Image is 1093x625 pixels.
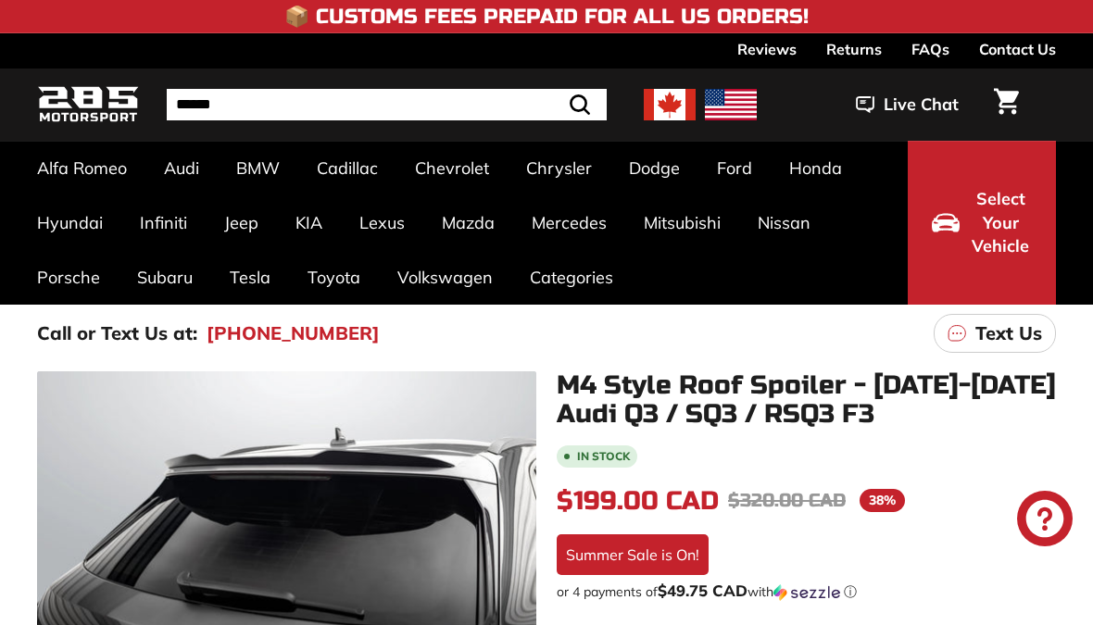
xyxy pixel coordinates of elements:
span: Live Chat [884,93,959,117]
span: 38% [860,489,905,512]
a: Jeep [206,195,277,250]
a: Ford [698,141,771,195]
a: Chevrolet [396,141,508,195]
div: or 4 payments of with [557,582,1056,601]
a: Mitsubishi [625,195,739,250]
p: Call or Text Us at: [37,319,197,347]
a: BMW [218,141,298,195]
a: Hyundai [19,195,121,250]
a: Cart [983,73,1030,136]
input: Search [167,89,607,120]
h4: 📦 Customs Fees Prepaid for All US Orders! [284,6,809,28]
a: Tesla [211,250,289,305]
a: Infiniti [121,195,206,250]
a: Toyota [289,250,379,305]
span: $49.75 CAD [658,581,748,600]
a: Porsche [19,250,119,305]
a: Subaru [119,250,211,305]
button: Select Your Vehicle [908,141,1056,305]
a: Contact Us [979,33,1056,65]
p: Text Us [975,319,1042,347]
a: Cadillac [298,141,396,195]
a: Mercedes [513,195,625,250]
span: Select Your Vehicle [969,187,1032,258]
a: Mazda [423,195,513,250]
a: Chrysler [508,141,610,195]
a: Dodge [610,141,698,195]
a: Audi [145,141,218,195]
inbox-online-store-chat: Shopify online store chat [1011,491,1078,551]
div: or 4 payments of$49.75 CADwithSezzle Click to learn more about Sezzle [557,582,1056,601]
a: Volkswagen [379,250,511,305]
a: Reviews [737,33,797,65]
div: Summer Sale is On! [557,534,709,575]
h1: M4 Style Roof Spoiler - [DATE]-[DATE] Audi Q3 / SQ3 / RSQ3 F3 [557,371,1056,429]
a: Alfa Romeo [19,141,145,195]
a: Text Us [934,314,1056,353]
a: [PHONE_NUMBER] [207,319,380,347]
a: KIA [277,195,341,250]
span: $320.00 CAD [728,489,846,512]
button: Live Chat [832,81,983,128]
span: $199.00 CAD [557,485,719,517]
a: Lexus [341,195,423,250]
a: Returns [826,33,882,65]
a: Categories [511,250,632,305]
img: Sezzle [773,584,840,601]
img: Logo_285_Motorsport_areodynamics_components [37,83,139,127]
a: Honda [771,141,861,195]
a: FAQs [911,33,949,65]
b: In stock [577,451,630,462]
a: Nissan [739,195,829,250]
